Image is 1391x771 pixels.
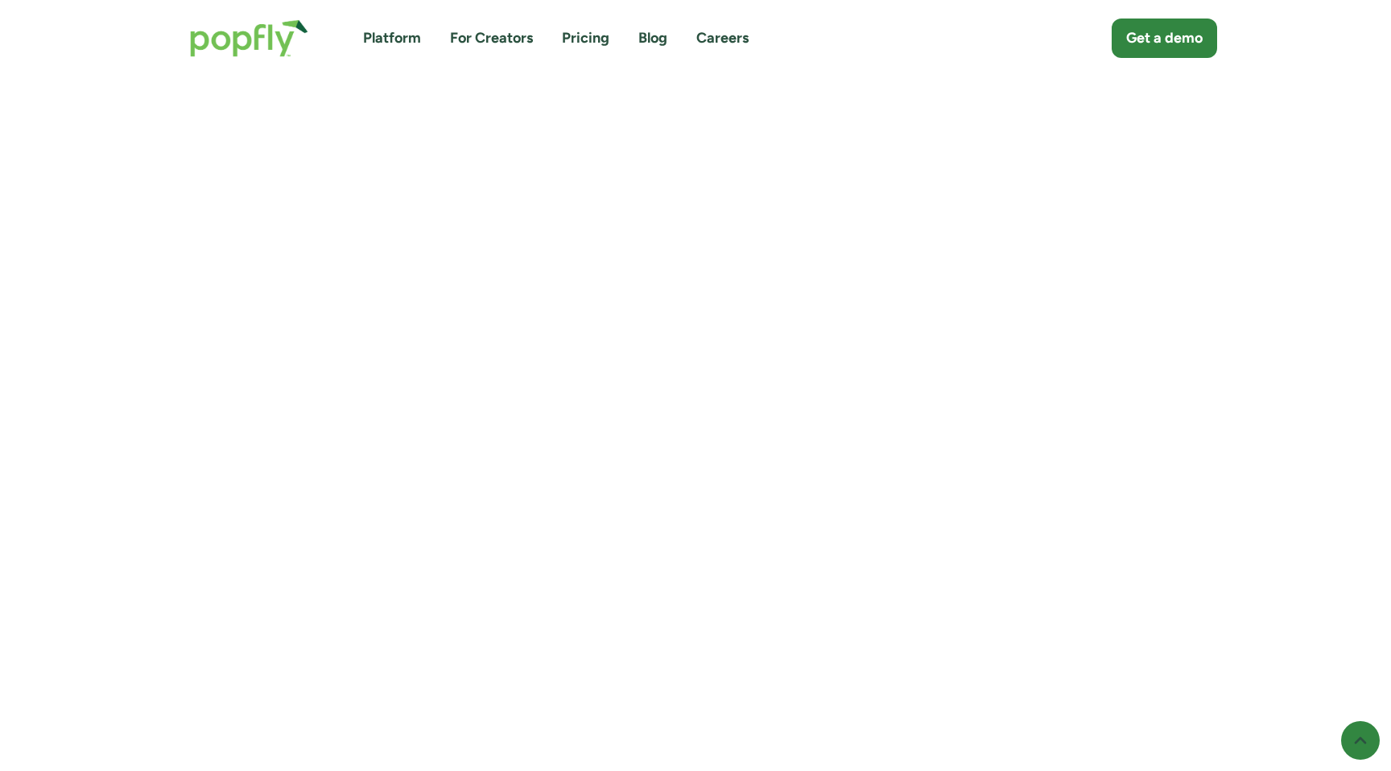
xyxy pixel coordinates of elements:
[638,28,667,48] a: Blog
[450,28,533,48] a: For Creators
[696,28,749,48] a: Careers
[1126,28,1203,48] div: Get a demo
[562,28,609,48] a: Pricing
[174,3,324,73] a: home
[1112,19,1217,58] a: Get a demo
[363,28,421,48] a: Platform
